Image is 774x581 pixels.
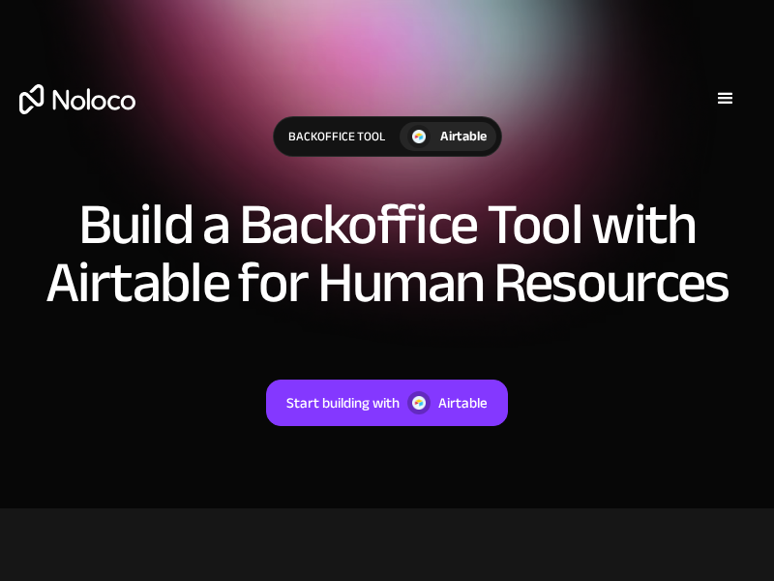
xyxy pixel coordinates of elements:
[19,84,135,114] a: home
[266,380,508,426] a: Start building withAirtable
[697,70,755,128] div: menu
[438,390,488,415] div: Airtable
[286,390,400,415] div: Start building with
[19,196,755,312] h1: Build a Backoffice Tool with Airtable for Human Resources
